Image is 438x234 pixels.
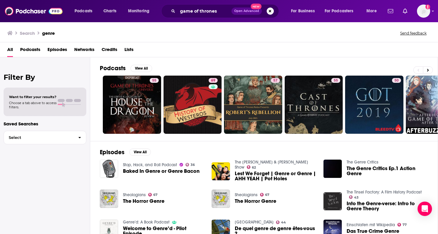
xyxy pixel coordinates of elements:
a: 55 [285,76,343,134]
h2: Podcasts [100,64,126,72]
a: 67 [148,193,158,196]
span: Podcasts [75,7,92,15]
a: EpisodesView All [100,148,151,156]
a: The Horror Genre [123,199,164,204]
span: 43 [354,196,359,199]
a: 55 [331,78,340,83]
a: 55 [103,76,161,134]
h3: Search [20,30,35,36]
a: Sheologians [235,192,258,197]
img: Baked In Genre or Genre Bacon [100,160,118,178]
a: Podcasts [20,45,40,57]
a: PodcastsView All [100,64,152,72]
a: 67 [260,193,270,196]
span: 62 [252,166,256,169]
h3: genre [42,30,55,36]
a: 44 [276,220,286,224]
span: More [366,7,377,15]
a: Charts [100,6,120,16]
span: Choose a tab above to access filters. [9,101,57,109]
span: 57 [273,78,277,84]
span: Want to filter your results? [9,95,57,99]
a: 55 [150,78,159,83]
a: The Horror Genre [212,190,230,208]
a: The Tinsel Factory: A Film History Podcast [347,190,422,195]
span: Open Advanced [234,10,259,13]
span: 50 [394,78,399,84]
img: Into the Genre-verse: Intro to Genre Theory [323,192,342,211]
span: Monitoring [128,7,149,15]
a: Episodes [47,45,67,57]
img: Lest We Forget | Genre or Genre | AHH YEAH | Pot Holes [212,162,230,181]
h2: Episodes [100,148,124,156]
a: All [7,45,13,57]
a: Lest We Forget | Genre or Genre | AHH YEAH | Pot Holes [235,171,316,181]
div: Open Intercom Messenger [418,202,432,216]
h2: Filter By [4,73,86,82]
a: Show notifications dropdown [385,6,396,16]
a: 57 [271,78,280,83]
a: 62 [247,165,256,169]
img: The Genre Critics Ep.1 Action Genre [323,160,342,178]
span: 77 [403,223,407,226]
a: The Horror Genre [235,199,276,204]
button: open menu [362,6,384,16]
a: Stop, Hack, and Roll Podcast [123,162,177,167]
span: New [251,4,262,9]
a: Das True Crime Genre [347,229,399,234]
img: The Horror Genre [100,190,118,208]
a: 69 [209,78,218,83]
a: Sheologians [123,192,146,197]
a: Baked In Genre or Genre Bacon [123,169,200,174]
a: 50 [345,76,403,134]
button: Send feedback [398,31,428,36]
span: 44 [281,221,286,224]
span: 55 [334,78,338,84]
span: For Business [291,7,315,15]
a: Networks [74,45,94,57]
a: Show notifications dropdown [400,6,410,16]
span: 69 [211,78,215,84]
button: open menu [321,6,362,16]
span: 67 [265,193,269,196]
button: open menu [124,6,157,16]
button: open menu [287,6,322,16]
button: View All [130,65,152,72]
span: Charts [103,7,116,15]
button: open menu [70,6,100,16]
a: The Biggs & Barr Show [235,160,308,170]
a: 57 [224,76,282,134]
button: View All [129,148,151,156]
input: Search podcasts, credits, & more... [178,6,231,16]
a: 50 [392,78,401,83]
p: Saved Searches [4,121,86,127]
span: 36 [191,163,195,166]
div: Search podcasts, credits, & more... [167,4,285,18]
span: Select [4,136,73,139]
a: Credits [102,45,117,57]
span: 67 [153,193,158,196]
a: Into the Genre-verse: Intro to Genre Theory [347,201,428,211]
a: The Genre Critics [347,160,378,165]
a: 77 [397,223,407,226]
span: The Genre Critics Ep.1 Action Genre [347,166,428,176]
a: Grand Palais [235,220,274,225]
svg: Add a profile image [425,4,430,9]
a: Lists [124,45,133,57]
span: 55 [152,78,156,84]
